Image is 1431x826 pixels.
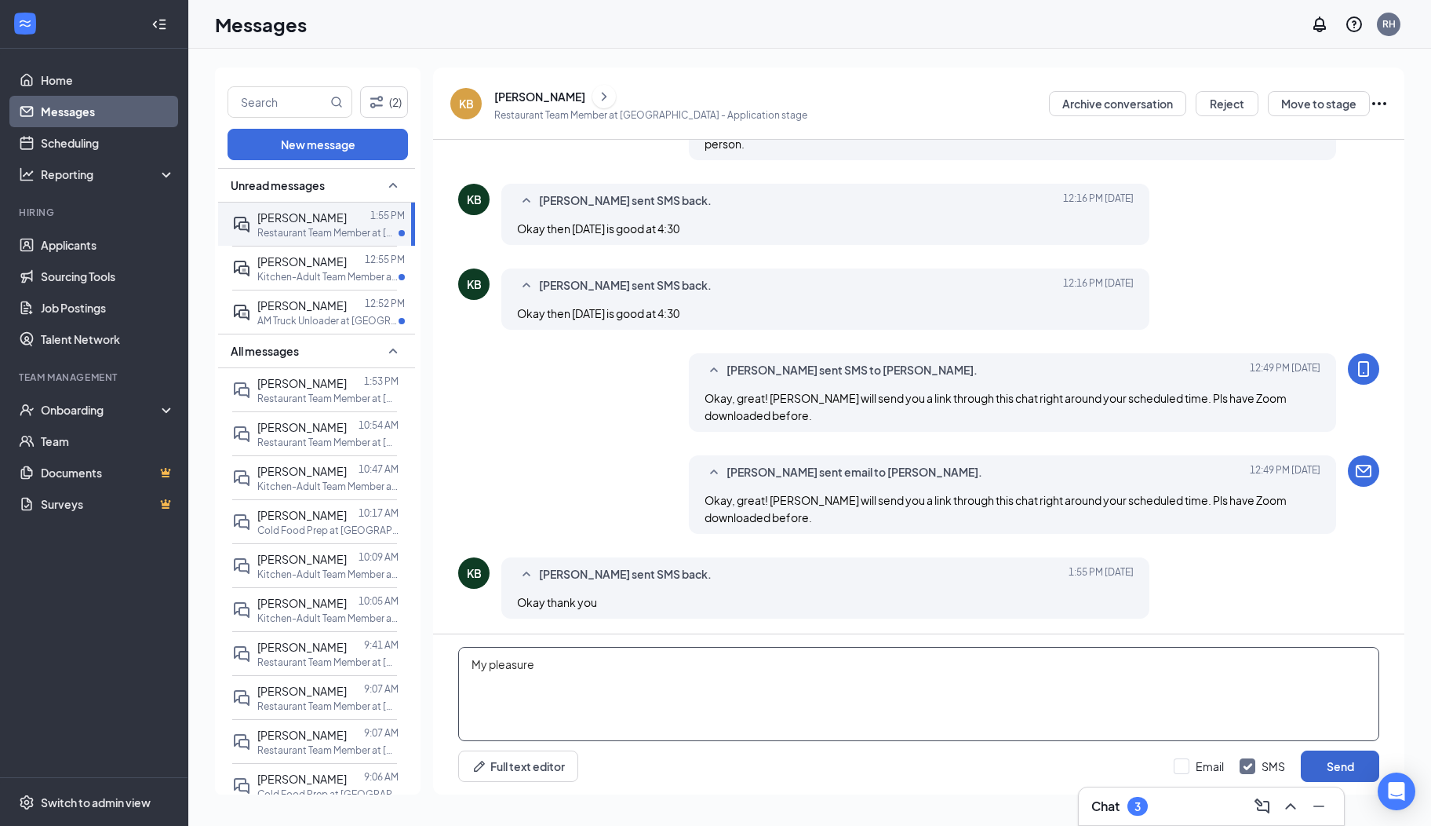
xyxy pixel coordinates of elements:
span: [PERSON_NAME] [257,376,347,390]
span: Okay then [DATE] is good at 4:30 [517,306,679,320]
span: All messages [231,343,299,359]
svg: ChevronUp [1281,797,1300,816]
p: Kitchen-Adult Team Member at [GEOGRAPHIC_DATA] [257,480,399,493]
p: 9:41 AM [364,638,399,652]
p: 1:53 PM [364,375,399,388]
span: Okay then [DATE] is good at 4:30 [517,221,679,236]
p: 12:55 PM [365,253,405,266]
div: Reporting [41,166,176,182]
span: [PERSON_NAME] sent email to [PERSON_NAME]. [726,463,982,482]
svg: MagnifyingGlass [330,96,343,108]
span: Okay, great! [PERSON_NAME] will send you a link through this chat right around your scheduled tim... [705,391,1287,422]
span: [DATE] 12:49 PM [1250,463,1320,482]
span: [PERSON_NAME] sent SMS back. [539,192,712,210]
button: New message [228,129,408,160]
a: Talent Network [41,323,175,355]
p: 10:47 AM [359,462,399,476]
p: 1:55 PM [370,209,405,222]
p: Restaurant Team Member at [GEOGRAPHIC_DATA] [257,392,399,405]
span: [PERSON_NAME] [257,552,347,566]
span: [PERSON_NAME] [257,596,347,610]
svg: DoubleChat [232,425,251,444]
a: Messages [41,96,175,127]
span: [PERSON_NAME] sent SMS back. [539,565,712,584]
p: Cold Food Prep at [GEOGRAPHIC_DATA] [257,524,399,537]
p: 9:06 AM [364,770,399,784]
svg: ComposeMessage [1253,797,1272,816]
svg: Filter [367,93,386,111]
svg: SmallChevronUp [705,463,723,482]
svg: DoubleChat [232,689,251,707]
div: Team Management [19,371,172,384]
p: Kitchen-Adult Team Member at [GEOGRAPHIC_DATA] [257,612,399,625]
p: Restaurant Team Member at [GEOGRAPHIC_DATA] [257,436,399,449]
svg: Email [1354,462,1373,481]
svg: SmallChevronUp [517,565,536,584]
p: Kitchen-Adult Team Member at [GEOGRAPHIC_DATA] [257,568,399,581]
span: [DATE] 12:16 PM [1063,192,1134,210]
a: DocumentsCrown [41,457,175,488]
p: 9:07 AM [364,682,399,696]
span: Unread messages [231,177,325,193]
p: 10:54 AM [359,418,399,432]
textarea: My pleasure [458,647,1379,741]
span: [PERSON_NAME] [257,684,347,698]
svg: MobileSms [1354,360,1373,378]
span: [DATE] 12:16 PM [1063,276,1134,295]
svg: SmallChevronUp [384,342,402,360]
span: Okay, great! [PERSON_NAME] will send you a link through this chat right around your scheduled tim... [705,493,1287,524]
svg: Notifications [1310,15,1329,34]
button: ComposeMessage [1250,794,1275,819]
span: [DATE] 12:49 PM [1250,361,1320,380]
span: [DATE] 1:55 PM [1069,565,1134,584]
p: Cold Food Prep at [GEOGRAPHIC_DATA] [257,788,399,801]
svg: ActiveDoubleChat [232,215,251,234]
svg: DoubleChat [232,601,251,619]
div: KB [467,276,482,292]
svg: DoubleChat [232,513,251,532]
p: 10:05 AM [359,594,399,608]
a: Applicants [41,229,175,261]
svg: ActiveDoubleChat [232,303,251,322]
svg: Pen [472,758,487,774]
svg: SmallChevronUp [517,192,536,210]
svg: UserCheck [19,402,35,418]
svg: WorkstreamLogo [17,16,33,31]
svg: DoubleChat [232,557,251,576]
svg: SmallChevronUp [517,276,536,295]
div: Switch to admin view [41,795,151,810]
a: SurveysCrown [41,488,175,520]
p: Restaurant Team Member at [GEOGRAPHIC_DATA] [257,226,399,239]
button: Reject [1196,91,1258,116]
svg: SmallChevronUp [705,361,723,380]
div: RH [1382,17,1396,31]
p: 9:07 AM [364,726,399,740]
a: Home [41,64,175,96]
h3: Chat [1091,798,1120,815]
p: Restaurant Team Member at [GEOGRAPHIC_DATA] - Application stage [494,108,807,122]
p: Restaurant Team Member at [GEOGRAPHIC_DATA] [257,744,399,757]
span: [PERSON_NAME] [257,420,347,434]
div: [PERSON_NAME] [494,89,585,104]
button: ChevronRight [592,85,616,108]
svg: DoubleChat [232,733,251,751]
svg: Settings [19,795,35,810]
p: 12:52 PM [365,297,405,310]
svg: DoubleChat [232,645,251,663]
p: AM Truck Unloader at [GEOGRAPHIC_DATA] [257,314,399,327]
input: Search [228,87,327,117]
span: [PERSON_NAME] [257,640,347,654]
button: Minimize [1306,794,1331,819]
span: [PERSON_NAME] [257,508,347,522]
button: Archive conversation [1049,91,1186,116]
span: [PERSON_NAME] [257,210,347,225]
svg: SmallChevronUp [384,176,402,195]
div: KB [459,96,474,111]
svg: Analysis [19,166,35,182]
span: [PERSON_NAME] [257,298,347,312]
span: [PERSON_NAME] [257,254,347,269]
svg: DoubleChat [232,381,251,400]
svg: Collapse [151,16,167,32]
svg: ChevronRight [596,87,612,106]
span: [PERSON_NAME] sent SMS back. [539,276,712,295]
